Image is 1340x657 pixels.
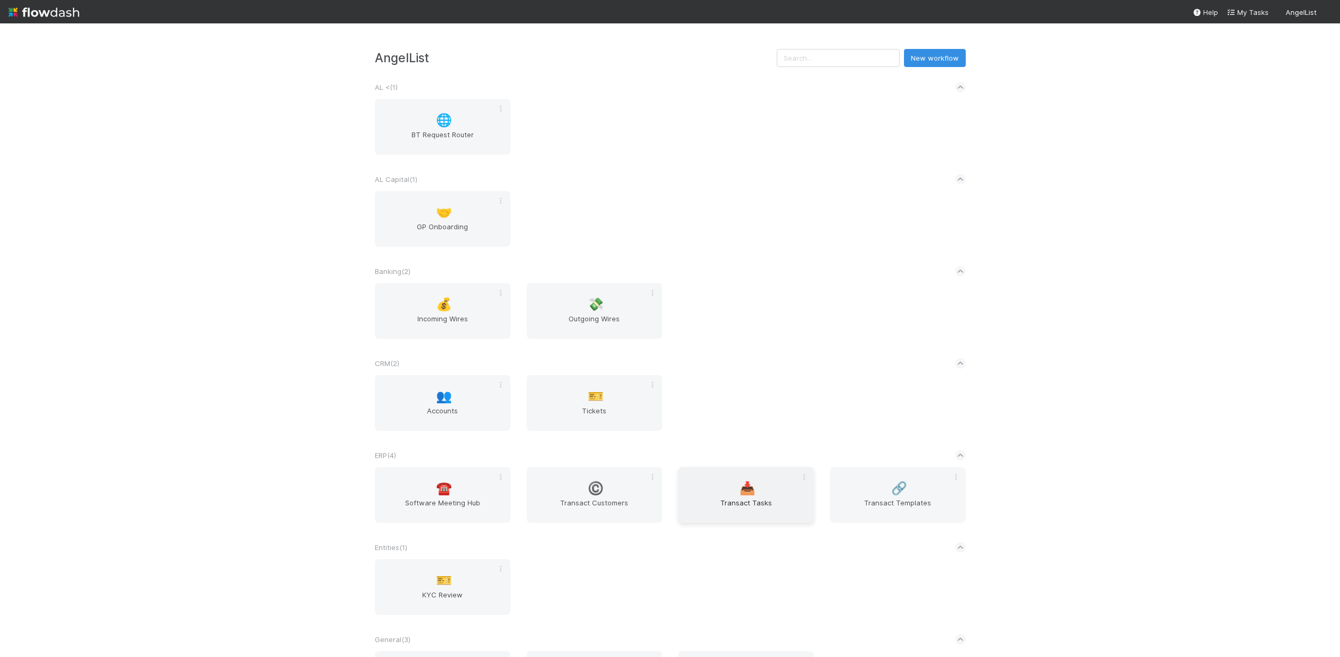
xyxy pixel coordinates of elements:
input: Search... [777,49,900,67]
a: 💰Incoming Wires [375,283,511,339]
span: BT Request Router [379,129,506,151]
div: Help [1193,7,1218,18]
a: 🎫KYC Review [375,559,511,615]
span: KYC Review [379,589,506,611]
a: My Tasks [1227,7,1269,18]
span: Transact Customers [531,497,658,519]
a: 🎫Tickets [527,375,662,431]
a: 📥Transact Tasks [678,467,814,523]
span: ☎️ [436,481,452,495]
a: ☎️Software Meeting Hub [375,467,511,523]
span: 💰 [436,297,452,311]
span: Entities ( 1 ) [375,543,407,552]
span: 🤝 [436,205,452,219]
span: Software Meeting Hub [379,497,506,519]
span: ERP ( 4 ) [375,451,396,460]
span: General ( 3 ) [375,635,410,644]
button: New workflow [904,49,966,67]
span: AL Capital ( 1 ) [375,175,417,184]
a: 🤝GP Onboarding [375,191,511,247]
img: logo-inverted-e16ddd16eac7371096b0.svg [9,3,79,21]
span: Transact Tasks [683,497,810,519]
span: AngelList [1286,8,1317,16]
span: GP Onboarding [379,221,506,243]
span: Accounts [379,405,506,427]
span: ©️ [588,481,604,495]
a: ©️Transact Customers [527,467,662,523]
span: Tickets [531,405,658,427]
span: 🌐 [436,113,452,127]
span: 💸 [588,297,604,311]
a: 💸Outgoing Wires [527,283,662,339]
a: 🌐BT Request Router [375,99,511,155]
span: Banking ( 2 ) [375,267,410,276]
span: 👥 [436,389,452,403]
span: AL < ( 1 ) [375,83,398,92]
a: 👥Accounts [375,375,511,431]
span: 🎫 [588,389,604,403]
span: 📥 [739,481,755,495]
h3: AngelList [375,51,777,65]
span: 🔗 [891,481,907,495]
span: Incoming Wires [379,313,506,335]
span: 🎫 [436,573,452,587]
span: My Tasks [1227,8,1269,16]
span: Outgoing Wires [531,313,658,335]
span: Transact Templates [834,497,961,519]
a: 🔗Transact Templates [830,467,966,523]
img: avatar_ef15843f-6fde-4057-917e-3fb236f438ca.png [1321,7,1331,18]
span: CRM ( 2 ) [375,359,399,368]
